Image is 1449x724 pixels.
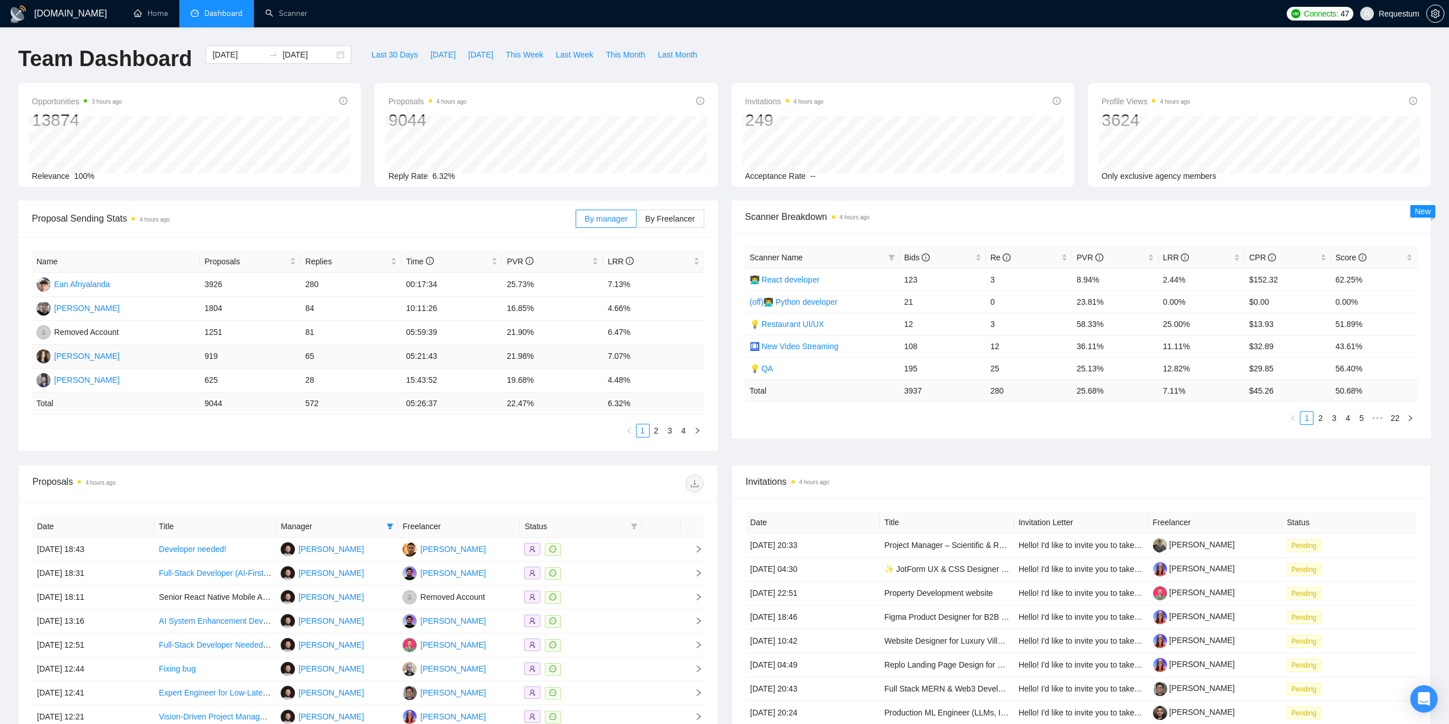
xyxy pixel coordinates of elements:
[884,636,1099,645] a: Website Designer for Luxury Villas in [GEOGRAPHIC_DATA]
[603,273,704,297] td: 7.13%
[200,345,301,369] td: 919
[384,518,396,535] span: filter
[1160,99,1190,105] time: 4 hours ago
[281,638,295,652] img: AB
[401,345,502,369] td: 05:21:43
[426,257,434,265] span: info-circle
[9,5,27,23] img: logo
[281,544,364,553] a: AB[PERSON_NAME]
[36,351,120,360] a: SO[PERSON_NAME]
[1426,5,1444,23] button: setting
[36,373,51,387] img: VV
[388,95,466,108] span: Proposals
[388,171,428,181] span: Reply Rate
[298,710,364,723] div: [PERSON_NAME]
[200,251,301,273] th: Proposals
[745,379,900,402] td: Total
[1153,540,1235,549] a: [PERSON_NAME]
[502,321,603,345] td: 21.90%
[403,544,486,553] a: OD[PERSON_NAME]
[1245,313,1331,335] td: $13.93
[750,275,820,284] a: 👨‍💻 React developer
[159,568,455,578] a: Full-Stack Developer (AI-First) Needed for Invoice &amp; Billing Automation System
[1287,683,1321,696] span: Pending
[265,9,307,18] a: searchScanner
[986,268,1073,291] td: 3
[159,688,304,697] a: Expert Engineer for Low-Latency Parsing
[298,591,364,603] div: [PERSON_NAME]
[651,46,703,64] button: Last Month
[420,543,486,555] div: [PERSON_NAME]
[298,615,364,627] div: [PERSON_NAME]
[1153,586,1167,600] img: c1eXUdwHc_WaOcbpPFtMJupqop6zdMumv1o7qBBEoYRQ7Y2b-PMuosOa1Pnj0gGm9V
[986,291,1073,313] td: 0
[1245,268,1331,291] td: $152.32
[1287,659,1321,672] span: Pending
[36,375,120,384] a: VV[PERSON_NAME]
[884,684,1129,693] a: Full Stack MERN & Web3 Developer Needed for DEX Project Update
[745,95,824,108] span: Invitations
[298,543,364,555] div: [PERSON_NAME]
[339,97,347,105] span: info-circle
[301,251,401,273] th: Replies
[1427,9,1444,18] span: setting
[437,99,467,105] time: 4 hours ago
[420,639,486,651] div: [PERSON_NAME]
[200,297,301,321] td: 1804
[549,594,556,600] span: message
[556,48,593,61] span: Last Week
[406,257,433,266] span: Time
[1095,253,1103,261] span: info-circle
[281,688,364,697] a: AB[PERSON_NAME]
[506,48,543,61] span: This Week
[1268,253,1276,261] span: info-circle
[36,279,110,288] a: EAEan Afriyalanda
[159,545,226,554] a: Developer needed!
[1409,97,1417,105] span: info-circle
[36,349,51,363] img: SO
[32,109,122,131] div: 13874
[298,567,364,579] div: [PERSON_NAME]
[1153,562,1167,576] img: c1o0rOVReXCKi1bnQSsgHbaWbvfM_HSxWVsvTMtH2C50utd8VeU_52zlHuo4ie9fkT
[403,711,486,721] a: IP[PERSON_NAME]
[401,273,502,297] td: 00:17:34
[603,345,704,369] td: 7.07%
[281,664,364,673] a: AB[PERSON_NAME]
[387,523,393,530] span: filter
[1163,253,1189,262] span: LRR
[365,46,424,64] button: Last 30 Days
[36,277,51,292] img: EA
[1410,685,1438,713] div: Open Intercom Messenger
[403,616,486,625] a: IZ[PERSON_NAME]
[750,253,803,262] span: Scanner Name
[433,171,455,181] span: 6.32%
[549,570,556,576] span: message
[36,325,51,339] img: RA
[750,320,824,329] a: 💡 Restaurant UI/UX
[677,424,691,437] li: 4
[403,638,417,652] img: DB
[645,214,695,223] span: By Freelancer
[305,255,388,268] span: Replies
[986,357,1073,379] td: 25
[1328,412,1340,424] a: 3
[585,214,627,223] span: By manager
[603,321,704,345] td: 6.47%
[1287,684,1325,693] a: Pending
[750,364,773,373] a: 💡 QA
[281,542,295,557] img: AB
[1341,411,1354,425] li: 4
[900,379,986,402] td: 3937
[1072,357,1159,379] td: 25.13%
[884,660,1082,669] a: Replo Landing Page Design for DTC Supplement Brand
[403,686,417,700] img: AK
[1415,207,1431,216] span: New
[420,591,485,603] div: Removed Account
[1290,415,1296,422] span: left
[92,99,122,105] time: 3 hours ago
[1072,291,1159,313] td: 23.81%
[900,313,986,335] td: 12
[840,214,870,220] time: 4 hours ago
[281,640,364,649] a: AB[PERSON_NAME]
[281,616,364,625] a: AB[PERSON_NAME]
